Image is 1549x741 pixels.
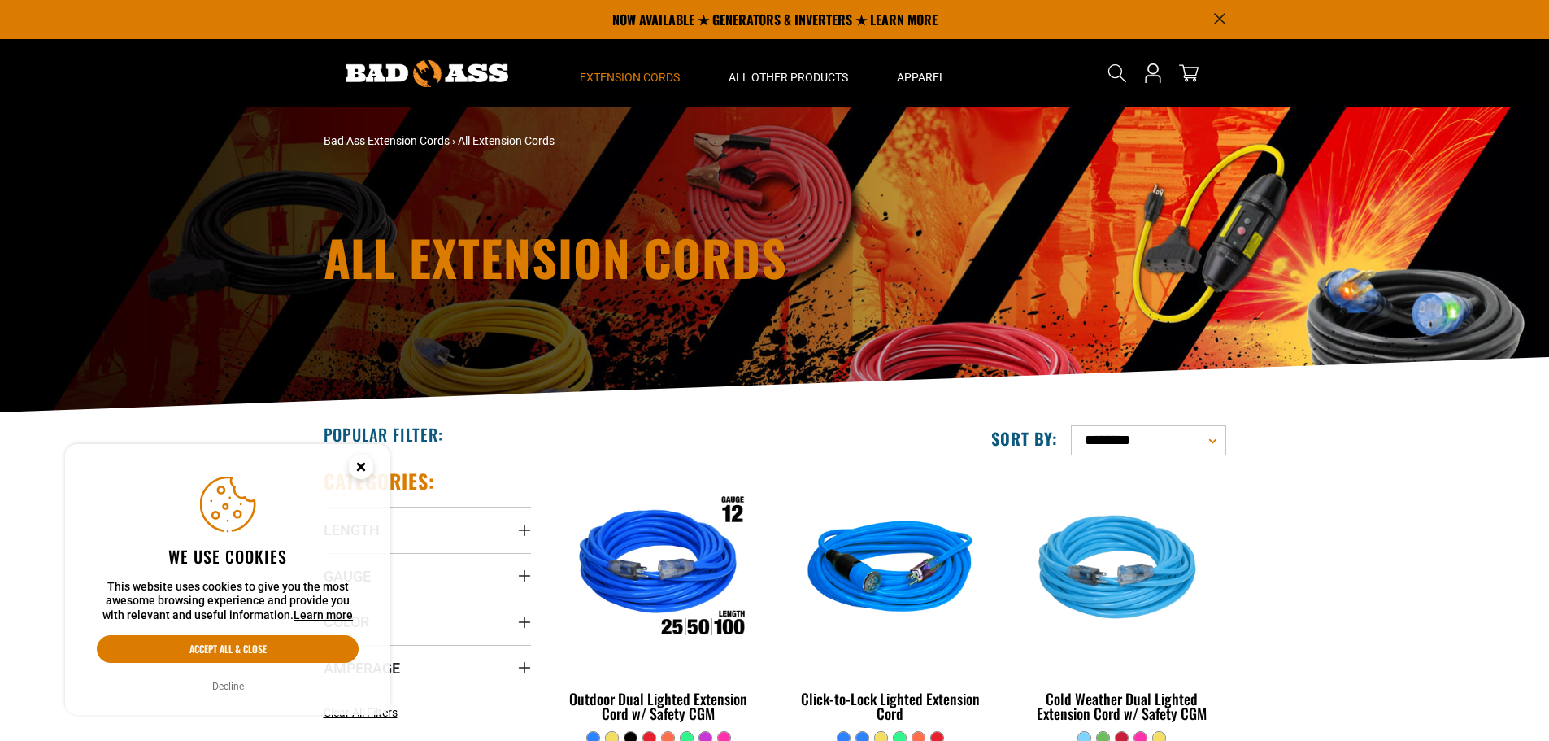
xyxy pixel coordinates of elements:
[788,477,993,664] img: blue
[294,608,353,621] a: Learn more
[1018,469,1225,730] a: Light Blue Cold Weather Dual Lighted Extension Cord w/ Safety CGM
[324,507,531,552] summary: Length
[346,60,508,87] img: Bad Ass Extension Cords
[556,477,761,664] img: Outdoor Dual Lighted Extension Cord w/ Safety CGM
[1020,477,1225,664] img: Light Blue
[324,645,531,691] summary: Amperage
[324,424,443,445] h2: Popular Filter:
[324,134,450,147] a: Bad Ass Extension Cords
[324,706,398,719] span: Clear All Filters
[324,233,917,281] h1: All Extension Cords
[1104,60,1130,86] summary: Search
[580,70,680,85] span: Extension Cords
[97,580,359,623] p: This website uses cookies to give you the most awesome browsing experience and provide you with r...
[324,599,531,644] summary: Color
[897,70,946,85] span: Apparel
[555,469,763,730] a: Outdoor Dual Lighted Extension Cord w/ Safety CGM Outdoor Dual Lighted Extension Cord w/ Safety CGM
[324,553,531,599] summary: Gauge
[555,691,763,721] div: Outdoor Dual Lighted Extension Cord w/ Safety CGM
[97,546,359,567] h2: We use cookies
[555,39,704,107] summary: Extension Cords
[872,39,970,107] summary: Apparel
[97,635,359,663] button: Accept all & close
[458,134,555,147] span: All Extension Cords
[729,70,848,85] span: All Other Products
[207,678,249,695] button: Decline
[324,133,917,150] nav: breadcrumbs
[786,469,994,730] a: blue Click-to-Lock Lighted Extension Cord
[704,39,872,107] summary: All Other Products
[65,444,390,716] aside: Cookie Consent
[452,134,455,147] span: ›
[786,691,994,721] div: Click-to-Lock Lighted Extension Cord
[991,428,1058,449] label: Sort by:
[1018,691,1225,721] div: Cold Weather Dual Lighted Extension Cord w/ Safety CGM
